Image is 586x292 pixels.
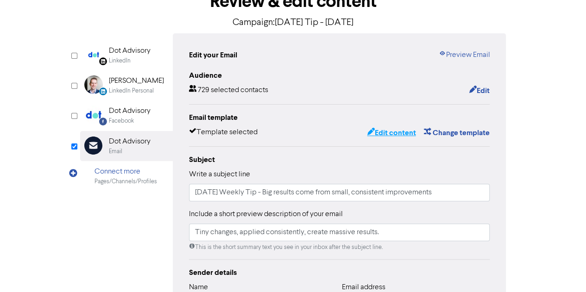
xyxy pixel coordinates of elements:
[189,50,237,61] div: Edit your Email
[189,267,490,278] div: Sender details
[109,75,164,87] div: [PERSON_NAME]
[95,177,157,186] div: Pages/Channels/Profiles
[109,56,131,65] div: LinkedIn
[80,131,173,161] div: Dot AdvisoryEmail
[84,45,103,64] img: Linkedin
[189,70,490,81] div: Audience
[80,161,173,191] div: Connect morePages/Channels/Profiles
[80,100,173,130] div: Facebook Dot AdvisoryFacebook
[109,106,151,117] div: Dot Advisory
[109,136,151,147] div: Dot Advisory
[109,87,154,95] div: LinkedIn Personal
[189,169,250,180] label: Write a subject line
[189,209,343,220] label: Include a short preview description of your email
[95,166,157,177] div: Connect more
[540,248,586,292] iframe: Chat Widget
[189,127,258,139] div: Template selected
[468,85,490,97] button: Edit
[80,40,173,70] div: Linkedin Dot AdvisoryLinkedIn
[366,127,416,139] button: Edit content
[80,16,506,30] p: Campaign: [DATE] Tip - [DATE]
[189,154,490,165] div: Subject
[189,243,490,252] div: This is the short summary text you see in your inbox after the subject line.
[189,112,490,123] div: Email template
[109,117,134,125] div: Facebook
[80,70,173,100] div: LinkedinPersonal [PERSON_NAME]LinkedIn Personal
[189,85,268,97] div: 729 selected contacts
[109,147,122,156] div: Email
[84,75,103,94] img: LinkedinPersonal
[423,127,490,139] button: Change template
[438,50,490,61] a: Preview Email
[84,106,103,124] img: Facebook
[109,45,151,56] div: Dot Advisory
